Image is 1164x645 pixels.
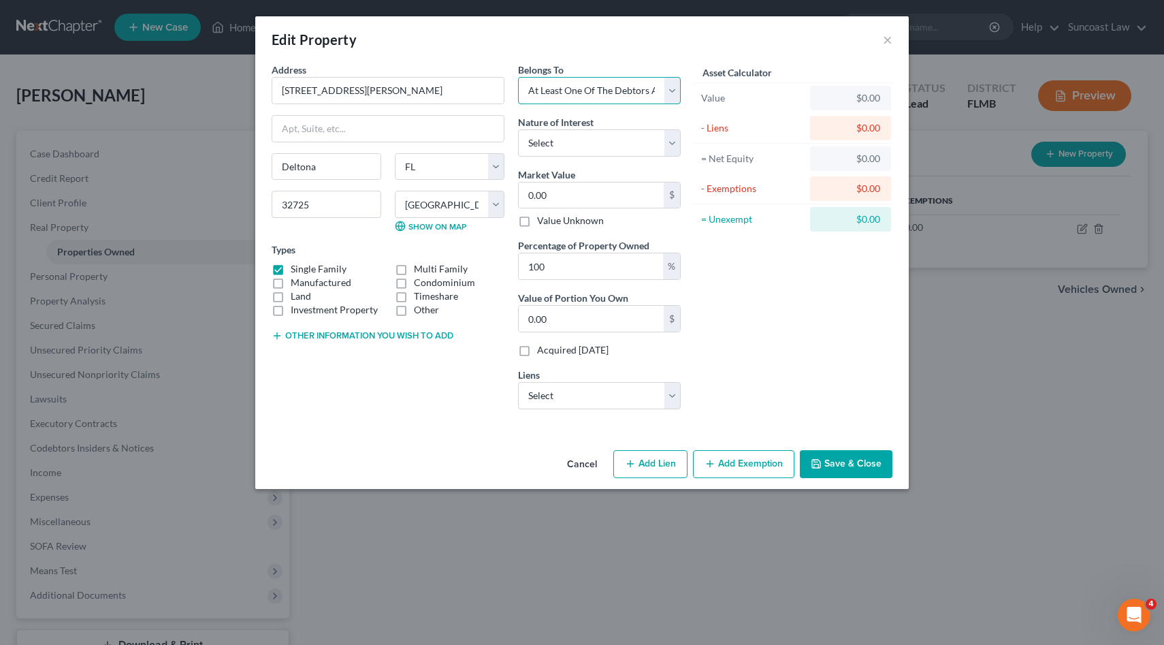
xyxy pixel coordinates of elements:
[272,64,306,76] span: Address
[518,168,575,182] label: Market Value
[519,183,664,208] input: 0.00
[414,276,475,289] label: Condominium
[821,121,880,135] div: $0.00
[537,214,604,227] label: Value Unknown
[821,182,880,195] div: $0.00
[693,450,794,479] button: Add Exemption
[272,191,381,218] input: Enter zip...
[291,276,351,289] label: Manufactured
[1118,599,1150,631] iframe: Intercom live chat
[518,291,628,305] label: Value of Portion You Own
[701,182,804,195] div: - Exemptions
[518,115,594,129] label: Nature of Interest
[701,152,804,166] div: = Net Equity
[291,262,346,276] label: Single Family
[291,303,378,317] label: Investment Property
[883,31,892,48] button: ×
[518,368,540,382] label: Liens
[272,330,453,341] button: Other information you wish to add
[519,306,664,332] input: 0.00
[414,289,458,303] label: Timeshare
[519,253,663,279] input: 0.00
[291,289,311,303] label: Land
[613,450,688,479] button: Add Lien
[395,221,466,232] a: Show on Map
[1146,599,1157,610] span: 4
[702,65,772,80] label: Asset Calculator
[272,116,504,142] input: Apt, Suite, etc...
[272,154,381,180] input: Enter city...
[664,183,680,208] div: $
[518,64,564,76] span: Belongs To
[701,91,804,105] div: Value
[821,152,880,166] div: $0.00
[272,242,295,257] label: Types
[701,121,804,135] div: - Liens
[663,253,680,279] div: %
[272,78,504,104] input: Enter address...
[556,452,608,479] button: Cancel
[664,306,680,332] div: $
[800,450,892,479] button: Save & Close
[414,262,468,276] label: Multi Family
[272,30,357,49] div: Edit Property
[518,238,649,253] label: Percentage of Property Owned
[537,343,609,357] label: Acquired [DATE]
[821,213,880,226] div: $0.00
[821,91,880,105] div: $0.00
[414,303,439,317] label: Other
[701,213,804,226] div: = Unexempt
